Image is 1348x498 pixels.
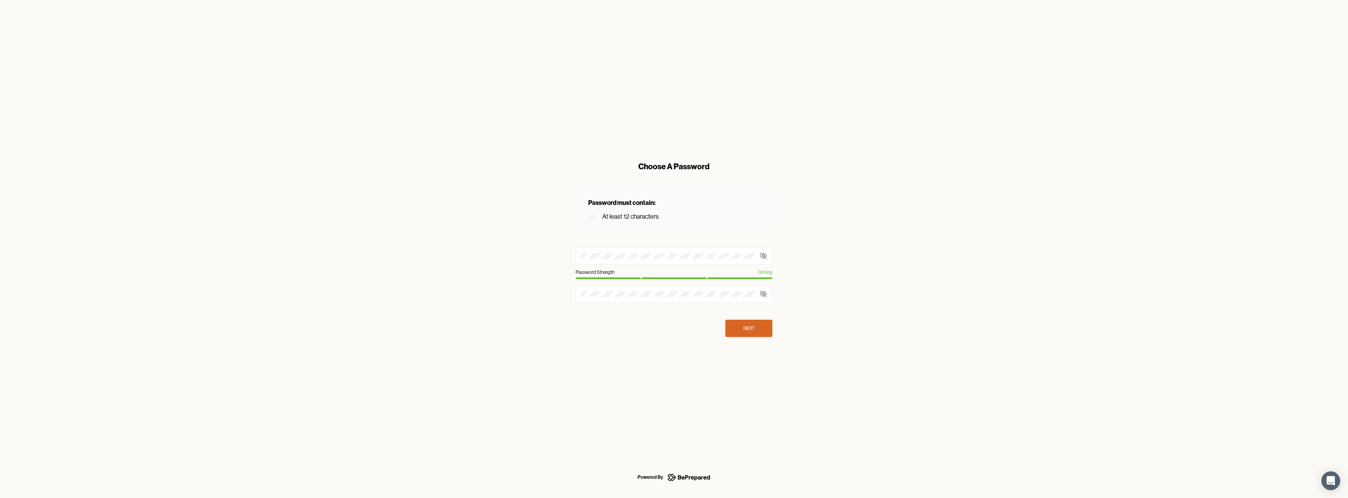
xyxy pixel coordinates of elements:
[576,161,772,172] div: Choose A Password
[576,268,614,276] div: Password Strength
[725,320,772,337] button: Next
[602,211,659,222] div: At least 12 characters
[638,473,663,482] div: Powered By
[743,324,755,332] div: Next
[1321,471,1340,490] div: Open Intercom Messenger
[758,268,772,276] div: Strong
[588,197,760,208] div: Password must contain:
